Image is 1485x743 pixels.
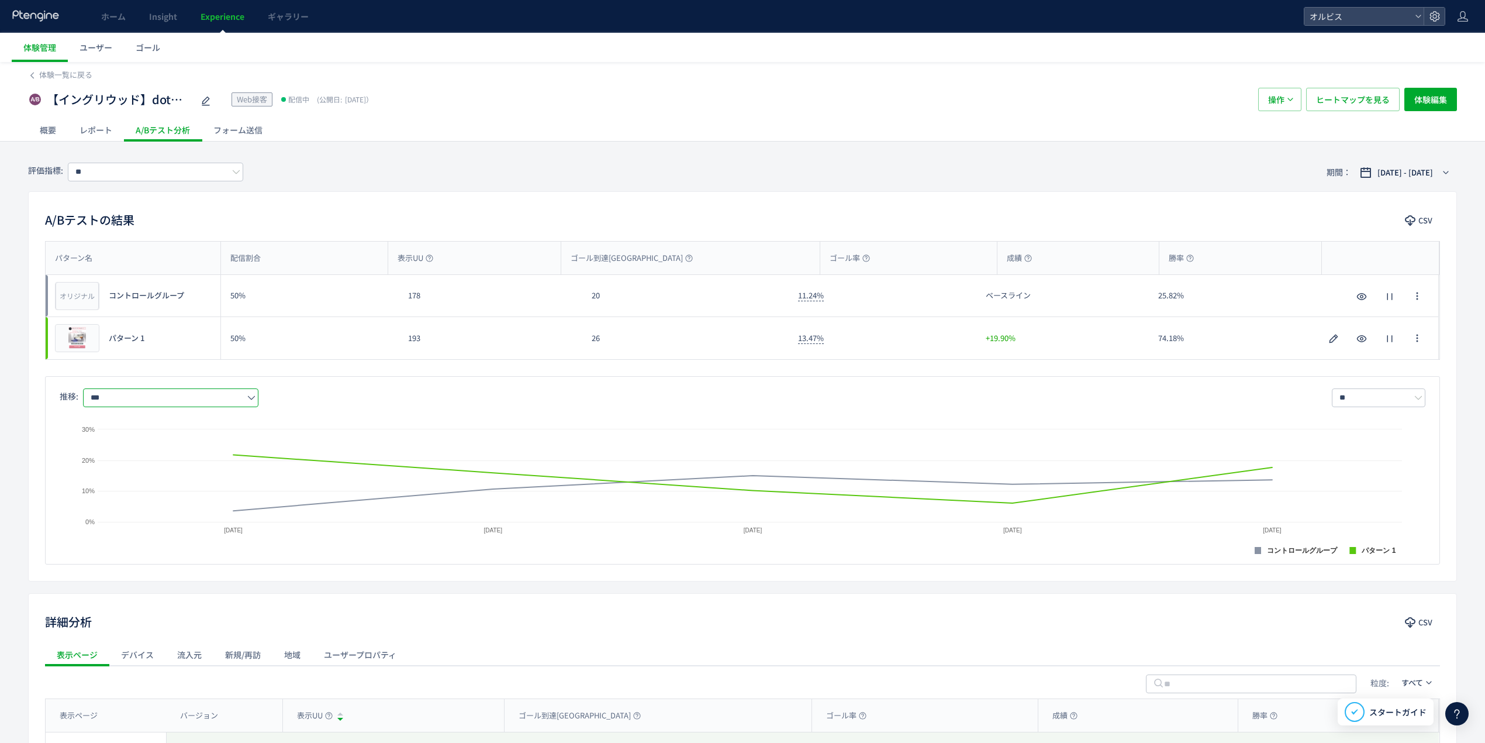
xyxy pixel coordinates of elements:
[124,118,202,142] div: A/Bテスト分析
[221,275,399,317] div: 50%
[1003,527,1022,534] text: [DATE]
[80,42,112,53] span: ユーザー
[109,290,184,301] span: コントロールグループ
[39,69,92,80] span: 体験一覧に戻る
[1414,88,1447,111] span: 体験編集
[1316,88,1390,111] span: ヒートマップを見る
[68,118,124,142] div: レポート
[1306,88,1400,111] button: ヒートマップを見る
[237,94,267,105] span: Web接客
[317,94,342,104] span: (公開日:
[45,643,109,666] div: 表示ページ
[312,643,408,666] div: ユーザープロパティ
[201,11,244,22] span: Experience
[60,390,78,402] span: 推移:
[571,253,693,264] span: ゴール到達[GEOGRAPHIC_DATA]
[1369,706,1427,718] span: スタートガイド
[28,118,68,142] div: 概要
[484,527,503,534] text: [DATE]
[136,42,160,53] span: ゴール
[82,457,95,464] text: 20%
[1394,673,1440,692] button: すべて
[230,253,261,264] span: 配信割合
[82,487,95,494] text: 10%
[1361,546,1396,555] text: パターン 1
[213,643,272,666] div: 新規/再訪
[1267,546,1338,555] text: コントロールグループ
[202,118,274,142] div: フォーム送信
[986,333,1016,344] span: +19.90%
[1327,163,1351,182] span: 期間：
[1401,677,1423,688] span: すべて
[398,253,433,264] span: 表示UU
[399,317,582,359] div: 193
[1306,8,1410,25] span: オルビス
[1149,275,1321,317] div: 25.82%
[28,164,63,176] span: 評価指標:
[180,710,218,721] span: バージョン
[85,518,95,525] text: 0%
[1418,613,1432,632] span: CSV
[798,290,824,301] span: 11.24%
[45,211,134,229] h2: A/Bテストの結果
[1370,677,1389,689] span: 粒度:
[1149,317,1321,359] div: 74.18%
[60,710,98,721] span: 表示ページ
[109,643,165,666] div: デバイス
[58,327,96,349] img: e5f90becee339bd2a60116b97cf621e21757669707593.png
[314,94,373,104] span: [DATE]）
[45,613,92,631] h2: 詳細分析
[149,11,177,22] span: Insight
[1418,211,1432,230] span: CSV
[221,317,399,359] div: 50%
[288,94,309,105] span: 配信中
[23,42,56,53] span: 体験管理
[399,275,582,317] div: 178
[826,710,866,721] span: ゴール率
[1399,211,1440,230] button: CSV
[1252,710,1277,721] span: 勝率
[55,253,92,264] span: パターン名
[798,332,824,344] span: 13.47%
[1263,527,1282,534] text: [DATE]
[165,643,213,666] div: 流入元
[1052,710,1078,721] span: 成績
[82,426,95,433] text: 30%
[1404,88,1457,111] button: 体験編集
[519,710,641,721] span: ゴール到達[GEOGRAPHIC_DATA]
[47,91,193,108] span: 【イングリウッド】dotスキンチェック検証
[56,282,99,310] div: オリジナル
[744,527,762,534] text: [DATE]
[101,11,126,22] span: ホーム
[268,11,309,22] span: ギャラリー
[830,253,870,264] span: ゴール率
[109,333,144,344] span: パターン 1
[1377,167,1433,178] span: [DATE] - [DATE]
[1007,253,1032,264] span: 成績
[582,317,789,359] div: 26
[224,527,243,534] text: [DATE]
[1268,88,1284,111] span: 操作
[986,290,1031,301] span: ベースライン
[272,643,312,666] div: 地域
[297,710,333,721] span: 表示UU
[1258,88,1301,111] button: 操作
[582,275,789,317] div: 20
[1399,613,1440,632] button: CSV
[1169,253,1194,264] span: 勝率
[1352,163,1457,182] button: [DATE] - [DATE]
